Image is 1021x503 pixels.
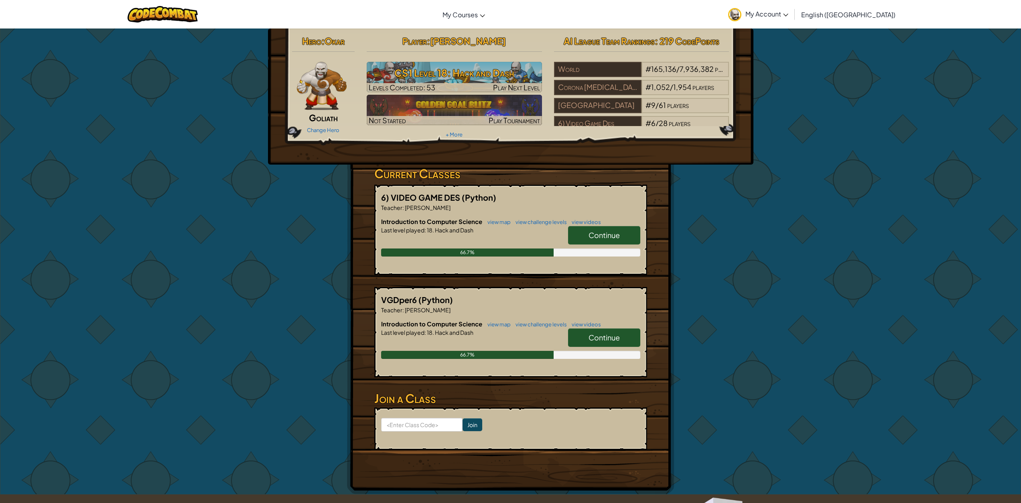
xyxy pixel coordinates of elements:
[692,82,714,92] span: players
[424,226,426,234] span: :
[381,218,483,225] span: Introduction to Computer Science
[801,10,895,19] span: English ([GEOGRAPHIC_DATA])
[512,219,567,225] a: view challenge levels
[302,35,321,47] span: Hero
[426,329,434,336] span: 18.
[381,248,554,257] div: 66.7%
[381,204,402,211] span: Teacher
[404,306,451,314] span: [PERSON_NAME]
[645,64,651,73] span: #
[381,329,424,336] span: Last level played
[645,100,651,110] span: #
[512,321,567,328] a: view challenge levels
[554,124,729,133] a: 6) Video Game Des#6/28players
[434,226,473,234] span: Hack and Dash
[367,95,542,125] a: Not StartedPlay Tournament
[589,333,620,342] span: Continue
[724,2,792,27] a: My Account
[367,95,542,125] img: Golden Goal
[418,295,453,305] span: (Python)
[374,389,647,407] h3: Join a Class
[309,112,338,123] span: Goliath
[321,35,325,47] span: :
[645,82,651,92] span: #
[656,118,659,128] span: /
[381,192,462,202] span: 6) VIDEO GAME DES
[434,329,473,336] span: Hack and Dash
[554,62,641,77] div: World
[715,64,737,73] span: players
[651,82,670,92] span: 1,052
[367,62,542,92] img: CS1 Level 18: Hack and Dash
[554,98,641,113] div: [GEOGRAPHIC_DATA]
[402,306,404,314] span: :
[369,83,435,92] span: Levels Completed: 53
[446,131,463,138] a: + More
[645,118,651,128] span: #
[381,226,424,234] span: Last level played
[680,64,714,73] span: 7,936,382
[673,82,691,92] span: 1,954
[564,35,655,47] span: AI League Team Rankings
[297,62,347,110] img: goliath-pose.png
[402,204,404,211] span: :
[307,127,339,133] a: Change Hero
[493,83,540,92] span: Play Next Level
[483,321,511,328] a: view map
[745,10,788,18] span: My Account
[438,4,489,25] a: My Courses
[427,35,430,47] span: :
[651,118,656,128] span: 6
[325,35,345,47] span: Okar
[589,230,620,240] span: Continue
[367,64,542,82] h3: CS1 Level 18: Hack and Dash
[381,418,463,432] input: <Enter Class Code>
[463,418,482,431] input: Join
[667,100,689,110] span: players
[797,4,899,25] a: English ([GEOGRAPHIC_DATA])
[669,118,690,128] span: players
[404,204,451,211] span: [PERSON_NAME]
[659,100,666,110] span: 61
[483,219,511,225] a: view map
[670,82,673,92] span: /
[381,306,402,314] span: Teacher
[369,116,406,125] span: Not Started
[430,35,506,47] span: [PERSON_NAME]
[554,80,641,95] div: Corona [MEDICAL_DATA] Unified
[554,116,641,131] div: 6) Video Game Des
[568,219,601,225] a: view videos
[381,295,418,305] span: VGDper6
[728,8,741,21] img: avatar
[655,35,719,47] span: : 219 CodePoints
[402,35,427,47] span: Player
[128,6,198,22] img: CodeCombat logo
[568,321,601,328] a: view videos
[554,106,729,115] a: [GEOGRAPHIC_DATA]#9/61players
[554,88,729,97] a: Corona [MEDICAL_DATA] Unified#1,052/1,954players
[554,69,729,79] a: World#165,136/7,936,382players
[489,116,540,125] span: Play Tournament
[651,64,676,73] span: 165,136
[659,118,668,128] span: 28
[381,320,483,328] span: Introduction to Computer Science
[381,351,554,359] div: 66.7%
[374,165,647,183] h3: Current Classes
[651,100,656,110] span: 9
[426,226,434,234] span: 18.
[462,192,496,202] span: (Python)
[443,10,478,19] span: My Courses
[676,64,680,73] span: /
[656,100,659,110] span: /
[424,329,426,336] span: :
[367,62,542,92] a: Play Next Level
